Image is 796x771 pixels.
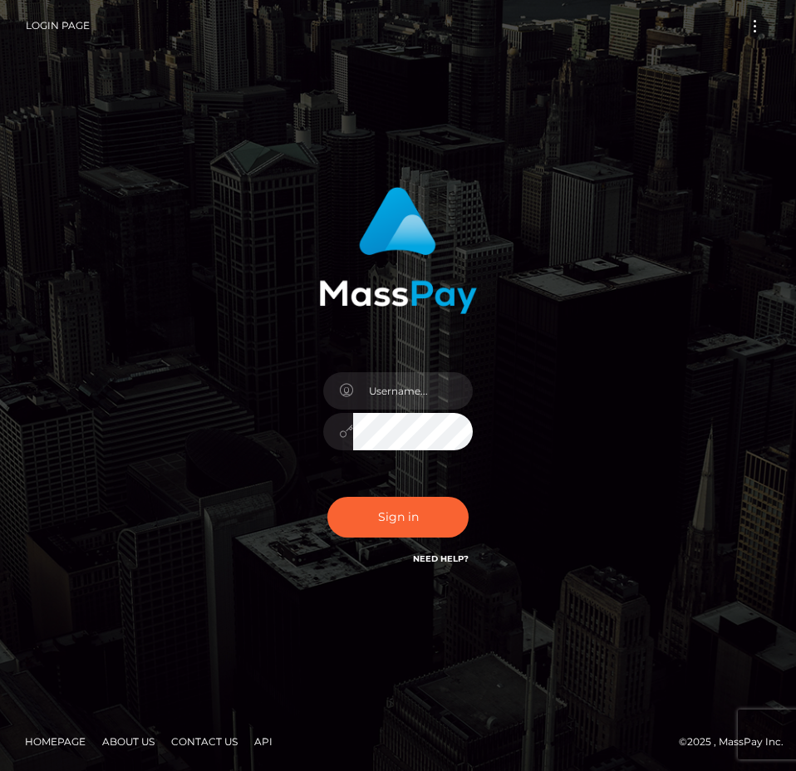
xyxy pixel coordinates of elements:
[319,187,477,314] img: MassPay Login
[12,733,784,751] div: © 2025 , MassPay Inc.
[353,372,473,410] input: Username...
[96,729,161,754] a: About Us
[165,729,244,754] a: Contact Us
[18,729,92,754] a: Homepage
[739,15,770,37] button: Toggle navigation
[413,553,469,564] a: Need Help?
[26,8,90,43] a: Login Page
[327,497,469,538] button: Sign in
[248,729,279,754] a: API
